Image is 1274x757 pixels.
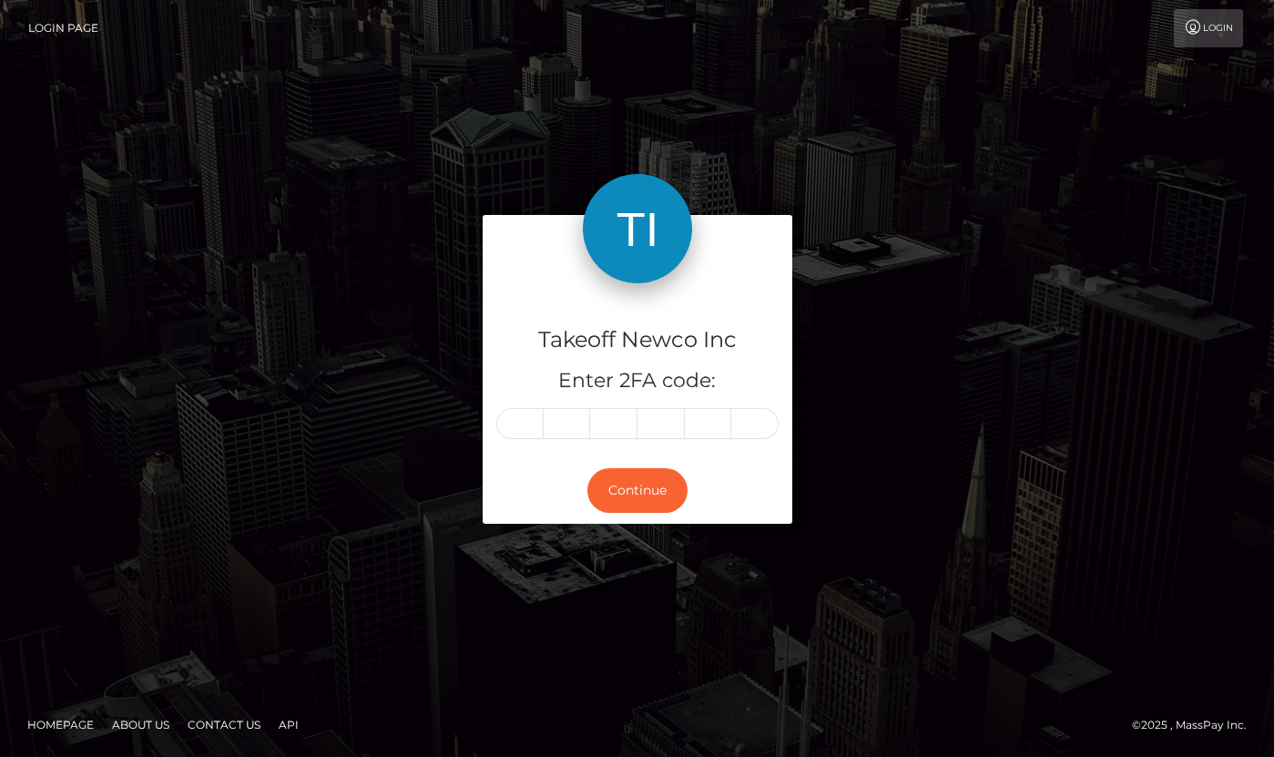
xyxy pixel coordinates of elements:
h4: Takeoff Newco Inc [496,324,779,356]
a: Login [1174,9,1243,47]
h5: Enter 2FA code: [496,367,779,395]
a: About Us [105,711,177,739]
img: Takeoff Newco Inc [583,174,692,283]
a: Homepage [20,711,101,739]
a: API [271,711,306,739]
a: Contact Us [180,711,268,739]
button: Continue [587,468,688,513]
div: © 2025 , MassPay Inc. [1132,715,1260,735]
a: Login Page [28,9,98,47]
